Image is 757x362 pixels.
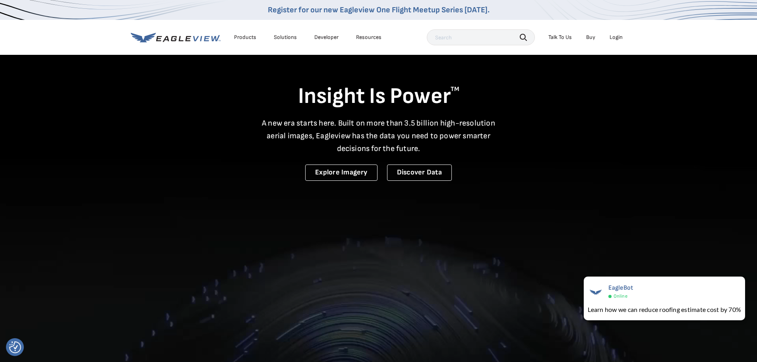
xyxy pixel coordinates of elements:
div: Login [610,34,623,41]
p: A new era starts here. Built on more than 3.5 billion high-resolution aerial images, Eagleview ha... [257,117,500,155]
sup: TM [451,85,459,93]
a: Register for our new Eagleview One Flight Meetup Series [DATE]. [268,5,490,15]
div: Learn how we can reduce roofing estimate cost by 70% [588,305,741,314]
input: Search [427,29,535,45]
img: EagleBot [588,284,604,300]
span: EagleBot [608,284,633,292]
div: Products [234,34,256,41]
a: Buy [586,34,595,41]
div: Resources [356,34,381,41]
button: Consent Preferences [9,341,21,353]
div: Solutions [274,34,297,41]
h1: Insight Is Power [131,83,627,110]
a: Developer [314,34,339,41]
a: Explore Imagery [305,165,378,181]
div: Talk To Us [548,34,572,41]
span: Online [614,293,627,299]
img: Revisit consent button [9,341,21,353]
a: Discover Data [387,165,452,181]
